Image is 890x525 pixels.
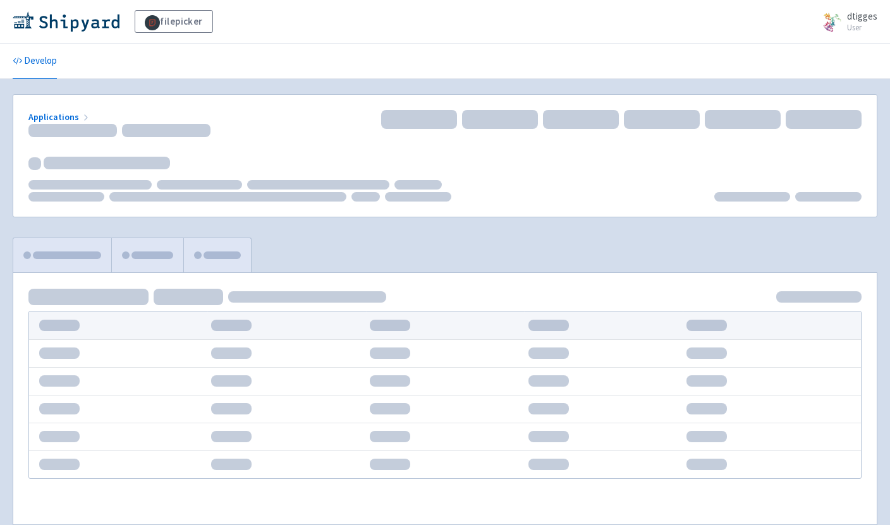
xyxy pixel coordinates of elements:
[847,23,877,32] small: User
[135,10,213,33] a: filepicker
[847,10,877,22] span: dtigges
[814,11,877,32] a: dtigges User
[28,111,91,123] a: Applications
[13,11,119,32] img: Shipyard logo
[13,44,57,79] a: Develop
